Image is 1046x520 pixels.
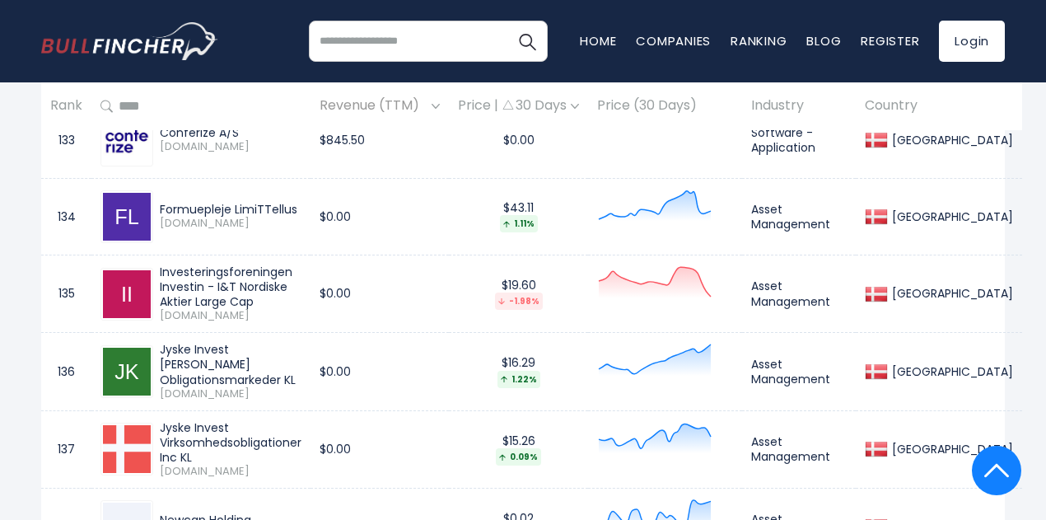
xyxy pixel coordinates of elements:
div: 1.11% [500,215,538,232]
div: Formuepleje LimiTTellus [160,202,301,217]
div: [GEOGRAPHIC_DATA] [888,286,1013,301]
div: $43.11 [458,200,579,232]
img: bullfincher logo [41,22,218,60]
th: Industry [742,82,856,131]
td: Asset Management [742,333,856,410]
div: 0.09% [496,448,541,466]
div: [GEOGRAPHIC_DATA] [888,209,1013,224]
td: Asset Management [742,178,856,255]
td: 133 [41,101,91,178]
span: [DOMAIN_NAME] [160,465,301,479]
td: 134 [41,178,91,255]
td: $0.00 [311,255,449,332]
div: 1.22% [497,371,540,388]
th: Country [856,82,1022,131]
div: Investeringsforeningen Investin - I&T Nordiske Aktier Large Cap [160,265,301,310]
th: Rank [41,82,91,131]
td: Software - Application [742,101,856,178]
td: $0.00 [311,178,449,255]
a: Go to homepage [41,22,218,60]
div: $16.29 [458,355,579,387]
a: Login [939,21,1005,62]
div: [GEOGRAPHIC_DATA] [888,364,1013,379]
th: Price (30 Days) [588,82,742,131]
span: [DOMAIN_NAME] [160,309,301,323]
a: Ranking [731,32,787,49]
a: Home [580,32,616,49]
span: Revenue (TTM) [320,94,427,119]
div: Jyske Invest Virksomhedsobligationer Inc KL [160,420,301,466]
div: $19.60 [458,278,579,310]
td: 135 [41,255,91,332]
div: $15.26 [458,433,579,466]
span: [DOMAIN_NAME] [160,217,301,231]
td: $845.50 [311,101,449,178]
a: Blog [806,32,841,49]
td: $0.00 [311,410,449,488]
td: Asset Management [742,410,856,488]
button: Search [507,21,548,62]
div: [GEOGRAPHIC_DATA] [888,442,1013,457]
span: [DOMAIN_NAME] [160,387,301,401]
div: Price | 30 Days [458,98,579,115]
td: $0.00 [311,333,449,410]
div: -1.98% [495,293,543,310]
img: JYIVIRK.CO.png [103,425,151,473]
div: Conferize A/S [160,125,301,140]
a: Register [861,32,919,49]
span: [DOMAIN_NAME] [160,140,301,154]
div: $0.00 [458,133,579,148]
td: 136 [41,333,91,410]
td: 137 [41,410,91,488]
div: Jyske Invest [PERSON_NAME] Obligationsmarkeder KL [160,342,301,387]
a: Companies [636,32,711,49]
td: Asset Management [742,255,856,332]
img: CONFRZ.CO.png [103,116,151,164]
div: [GEOGRAPHIC_DATA] [888,133,1013,148]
